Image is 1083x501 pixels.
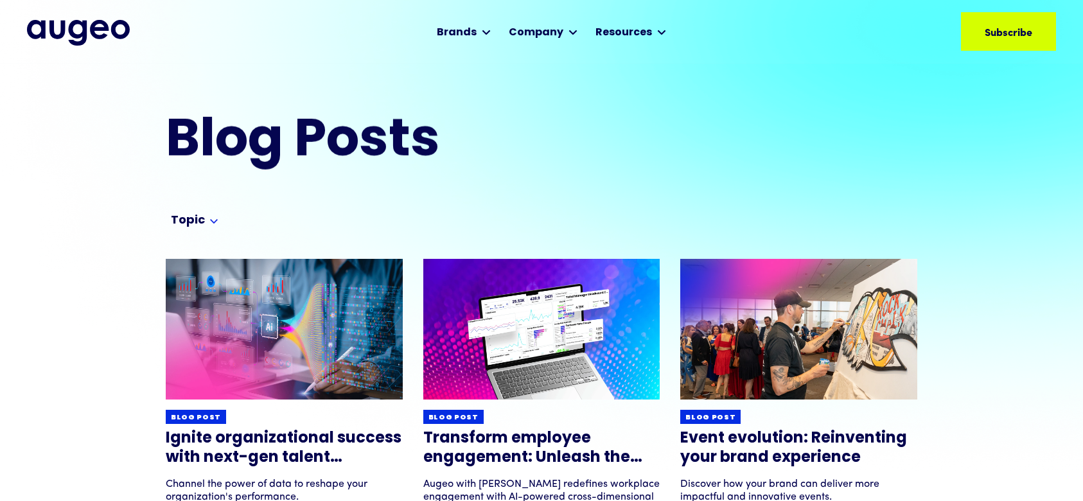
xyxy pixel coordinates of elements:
[437,25,477,40] div: Brands
[685,413,735,423] div: Blog post
[171,413,221,423] div: Blog post
[595,25,652,40] div: Resources
[27,20,130,46] img: Augeo's full logo in midnight blue.
[509,25,563,40] div: Company
[171,213,205,229] div: Topic
[166,429,403,468] h3: Ignite organizational success with next-gen talent optimization
[423,429,660,468] h3: Transform employee engagement: Unleash the power of next-gen insights
[166,116,917,168] h2: Blog Posts
[961,12,1056,51] a: Subscribe
[27,20,130,46] a: home
[680,429,917,468] h3: Event evolution: Reinventing your brand experience
[210,219,218,224] img: Arrow symbol in bright blue pointing down to indicate an expanded section.
[428,413,479,423] div: Blog post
